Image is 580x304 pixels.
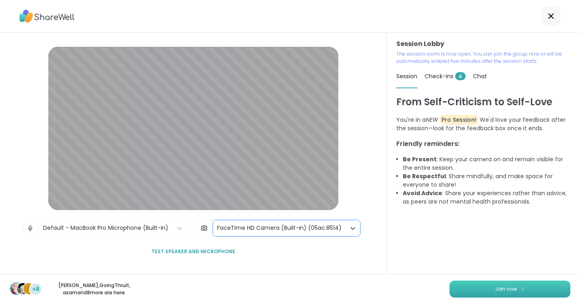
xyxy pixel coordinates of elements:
[520,287,525,291] img: ShareWell Logomark
[426,116,438,124] i: NEW
[201,220,208,236] img: Camera
[151,248,235,255] span: Test speaker and microphone
[148,243,238,260] button: Test speaker and microphone
[403,172,446,180] b: Be Respectful
[17,283,28,294] img: GoingThruIt
[403,189,442,197] b: Avoid Advice
[217,224,342,232] div: FaceTime HD Camera (Built-in) (05ac:8514)
[396,50,570,65] p: The session room is now open. You can join the group now or will be automatically entered five mi...
[396,39,570,49] h3: Session Lobby
[32,285,39,294] span: +8
[27,283,31,294] span: a
[425,72,466,80] span: Check-ins
[37,220,39,236] span: |
[211,220,213,236] span: |
[396,116,570,133] p: You're in a We'd love your feedback after the session—look for the feedback box once it ends.
[403,172,570,189] li: : Share mindfully, and make space for everyone to share!
[43,224,168,232] div: Default - MacBook Pro Microphone (Built-in)
[396,139,570,149] h3: Friendly reminders:
[396,72,417,80] span: Session
[403,189,570,206] li: : Share your experiences rather than advice, as peers are not mental health professionals.
[449,281,570,298] button: Join now
[440,115,478,125] span: Pro Session!
[49,282,139,296] p: [PERSON_NAME] , GoingThruIt , asam and 8 more are here.
[19,7,75,25] img: ShareWell Logo
[473,72,487,80] span: Chat
[27,220,34,236] img: Microphone
[495,285,517,293] span: Join now
[403,155,570,172] li: : Keep your camera on and remain visible for the entire session.
[403,155,437,163] b: Be Present
[396,95,570,109] h1: From Self-Criticism to Self-Love
[455,72,466,80] span: 4
[10,283,22,294] img: Fausta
